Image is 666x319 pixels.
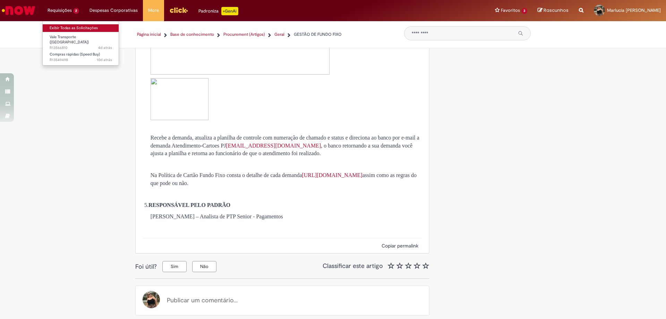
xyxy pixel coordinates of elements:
span: [PERSON_NAME] – Analista de PTP Senior - Pagamentos [151,213,283,219]
span: R13566810 [50,45,112,51]
p: +GenAi [221,7,238,15]
time: 25/09/2025 14:10:01 [98,45,112,50]
span: Classificar este artigo [323,262,383,270]
img: ServiceNow [1,3,36,17]
a: Procurement (Artigos) [223,32,265,37]
button: Publicar um comentário... [165,296,240,305]
a: [URL][DOMAIN_NAME] [302,172,362,178]
div: Comentário [135,286,429,319]
span: Vale Transporte ([GEOGRAPHIC_DATA]) [50,34,89,45]
a: Base de conhecimento [170,32,214,37]
img: click_logo_yellow_360x200.png [169,5,188,15]
a: Exibir Todas as Solicitações [43,24,119,32]
span: 5. [144,202,230,208]
a: Rascunhos [538,7,569,14]
span: R13549498 [50,57,112,63]
a: Geral [274,32,284,37]
span: 10d atrás [97,57,112,62]
a: Aberto R13566810 : Vale Transporte (VT) [43,33,119,48]
button: Sim, este artigo foi útil [162,261,187,272]
ul: Requisições [42,21,119,66]
span: 2 [73,8,79,14]
span: Marlucia [PERSON_NAME] [607,7,661,13]
span: Foi útil? [135,263,157,271]
div: Este artigo foi útil? [158,263,218,269]
span: Recebe a demanda, atualiza a planilha de controle com numeração de chamado e status e direciona a... [151,135,419,157]
span: More [148,7,159,14]
a: Aberto R13549498 : Compras rápidas (Speed Buy) [43,51,119,64]
span: Rascunhos [544,7,569,14]
div: Padroniza [198,7,238,15]
strong: RESPONSÁVEL PELO PADRÃO [148,202,230,208]
span: Classificar este artigo [388,262,429,271]
span: 3 [521,8,527,14]
span: Favoritos [501,7,520,14]
span: GESTÃO DE FUNDO FIXO [294,32,342,37]
a: Marlucia Rangel Feijoli perfil [143,297,160,303]
button: Copiar permalink [379,242,420,250]
a: [EMAIL_ADDRESS][DOMAIN_NAME] [226,143,321,149]
time: 19/09/2025 09:30:13 [97,57,112,62]
a: Página inicial [137,32,161,37]
span: 4d atrás [98,45,112,50]
span: Compras rápidas (Speed Buy) [50,52,100,57]
span: Na Política de Cartão Fundo Fixo consta o detalhe de cada demanda assim como as regras do que pod... [151,172,417,186]
button: Não, este artigo não foi útil [192,261,216,272]
span: Despesas Corporativas [89,7,138,14]
span: Requisições [48,7,72,14]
